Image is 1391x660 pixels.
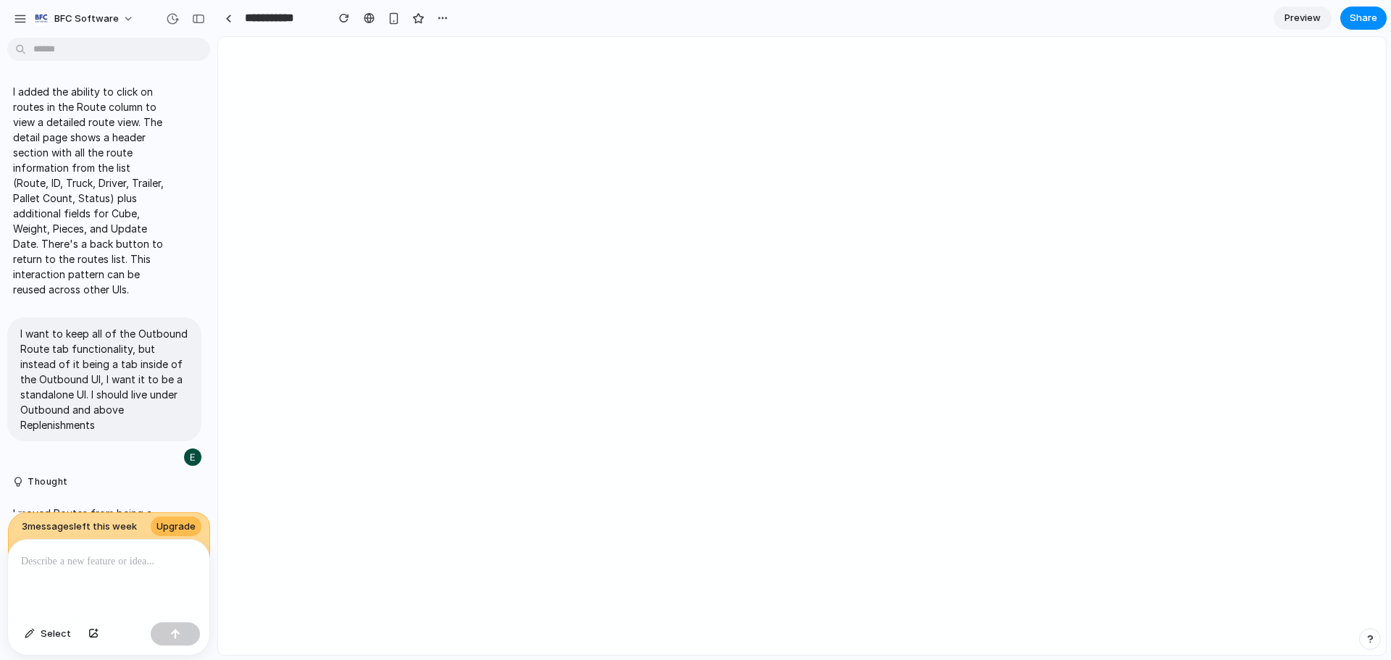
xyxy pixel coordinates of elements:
button: BFC Software [28,7,141,30]
span: BFC Software [54,12,119,26]
span: Upgrade [156,519,196,534]
span: 3 message s left this week [22,519,137,534]
p: I moved Routes from being a tab inside Outbound to a standalone UI in the left navigation, positi... [13,506,168,612]
p: I want to keep all of the Outbound Route tab functionality, but instead of it being a tab inside ... [20,326,188,433]
a: Preview [1274,7,1332,30]
button: Select [17,622,78,646]
span: Share [1350,11,1377,25]
p: I added the ability to click on routes in the Route column to view a detailed route view. The det... [13,84,168,297]
span: Select [41,627,71,641]
a: Upgrade [151,517,201,537]
span: Preview [1285,11,1321,25]
button: Share [1340,7,1387,30]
